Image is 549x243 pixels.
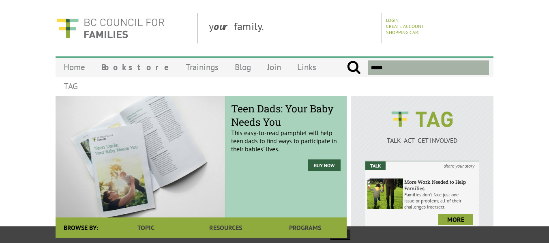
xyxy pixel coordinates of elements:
[347,60,361,75] input: Submit
[289,58,324,77] a: Links
[56,58,93,77] a: Home
[404,178,477,191] h6: More Work Needed to Help Families
[308,159,341,171] a: Buy Now
[106,217,186,238] a: Topic
[214,19,234,33] strong: our
[365,161,386,170] em: Talk
[404,191,477,210] p: Families don’t face just one issue or problem; all of their challenges intersect.
[438,214,473,225] a: more
[386,23,424,29] a: Create Account
[365,128,479,144] a: TALK ACT GET INVOLVED
[259,58,289,77] a: Join
[266,217,345,238] a: Programs
[365,136,479,144] p: TALK ACT GET INVOLVED
[386,17,399,23] a: Login
[386,29,420,35] a: Shopping Cart
[231,108,341,153] p: This easy-to-read pamphlet will help teen dads to find ways to participate in their babies' lives.
[178,58,227,77] a: Trainings
[56,13,165,43] img: BC Council for FAMILIES
[227,58,259,77] a: Blog
[231,102,341,129] span: Teen Dads: Your Baby Needs You
[439,161,479,170] i: share your story
[56,77,86,96] a: TAG
[186,217,265,238] a: Resources
[56,217,106,238] div: Browse By:
[202,13,382,43] div: y family.
[386,104,459,135] img: BCCF's TAG Logo
[93,58,178,77] a: Bookstore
